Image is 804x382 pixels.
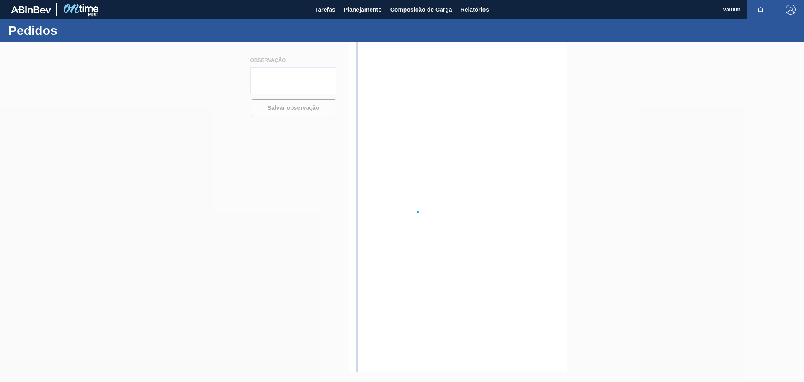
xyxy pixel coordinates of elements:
[8,26,157,35] h1: Pedidos
[315,5,335,15] span: Tarefas
[786,5,796,15] img: Logout
[344,5,382,15] span: Planejamento
[390,5,452,15] span: Composição de Carga
[461,5,489,15] span: Relatórios
[747,4,774,16] button: Notificações
[11,6,51,13] img: TNhmsLtSVTkK8tSr43FrP2fwEKptu5GPRR3wAAAABJRU5ErkJggg==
